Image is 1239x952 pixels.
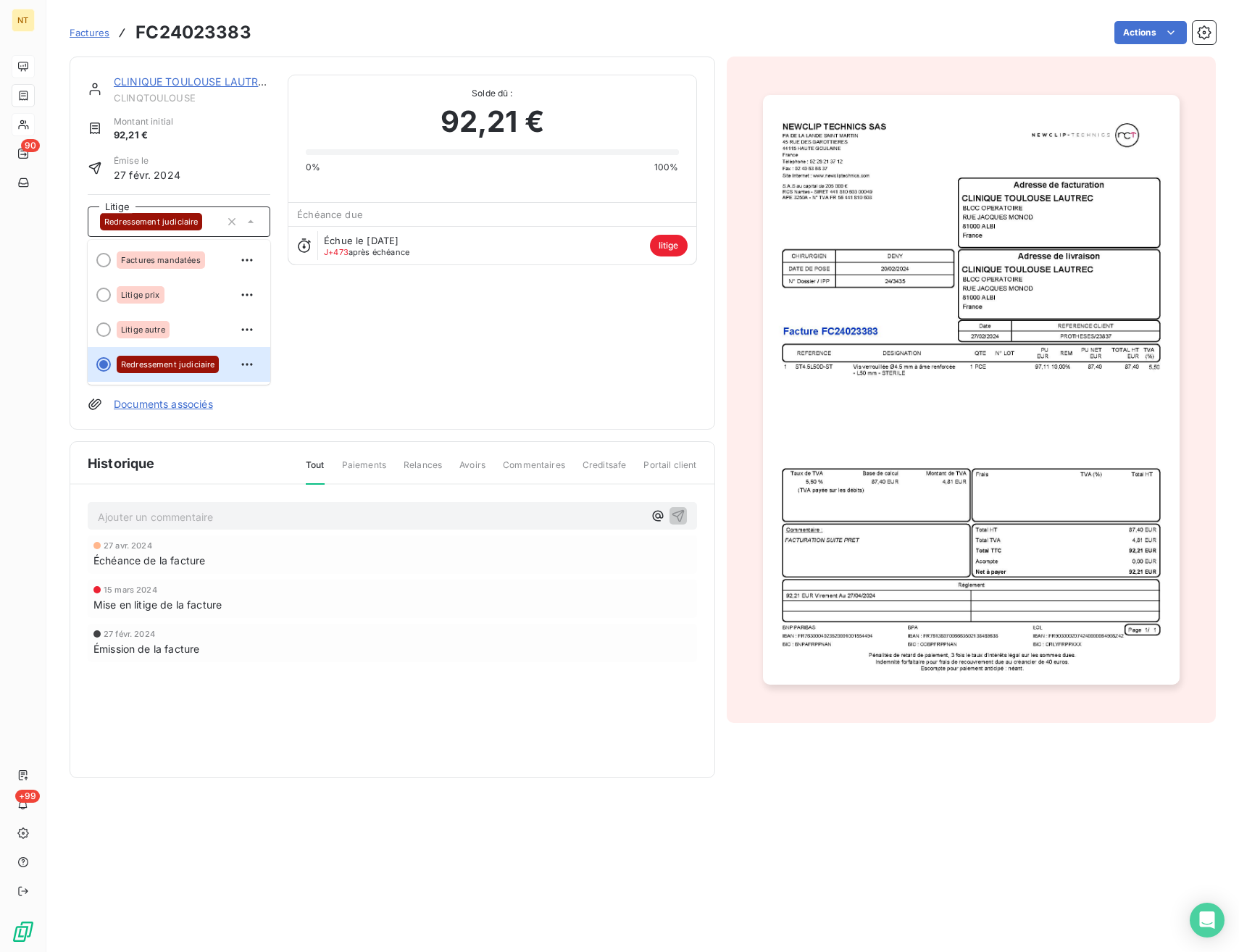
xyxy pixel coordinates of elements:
[121,360,214,369] span: Redressement judiciaire
[114,154,180,167] span: Émise le
[114,75,272,88] a: CLINIQUE TOULOUSE LAUTREC
[21,139,40,152] span: 90
[404,459,442,483] span: Relances
[114,115,173,128] span: Montant initial
[70,27,109,38] span: Factures
[114,128,173,143] span: 92,21 €
[342,459,386,483] span: Paiements
[306,161,320,174] span: 0%
[306,459,325,485] span: Tout
[104,585,157,594] span: 15 mars 2024
[297,209,363,220] span: Échéance due
[121,291,160,299] span: Litige prix
[583,459,627,483] span: Creditsafe
[12,920,35,943] img: Logo LeanPay
[93,641,199,656] span: Émission de la facture
[1190,903,1225,938] div: Open Intercom Messenger
[650,235,688,256] span: litige
[104,541,152,550] span: 27 avr. 2024
[763,95,1180,685] img: invoice_thumbnail
[306,87,678,100] span: Solde dû :
[114,167,180,183] span: 27 févr. 2024
[104,217,198,226] span: Redressement judiciaire
[643,459,696,483] span: Portail client
[121,325,165,334] span: Litige autre
[88,454,155,473] span: Historique
[503,459,565,483] span: Commentaires
[324,247,349,257] span: J+473
[135,20,251,46] h3: FC24023383
[114,92,270,104] span: CLINQTOULOUSE
[70,25,109,40] a: Factures
[1114,21,1187,44] button: Actions
[324,248,409,256] span: après échéance
[93,553,205,568] span: Échéance de la facture
[441,100,544,143] span: 92,21 €
[459,459,485,483] span: Avoirs
[104,630,155,638] span: 27 févr. 2024
[654,161,679,174] span: 100%
[12,142,34,165] a: 90
[93,597,222,612] span: Mise en litige de la facture
[324,235,399,246] span: Échue le [DATE]
[114,397,213,412] a: Documents associés
[12,9,35,32] div: NT
[121,256,201,264] span: Factures mandatées
[15,790,40,803] span: +99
